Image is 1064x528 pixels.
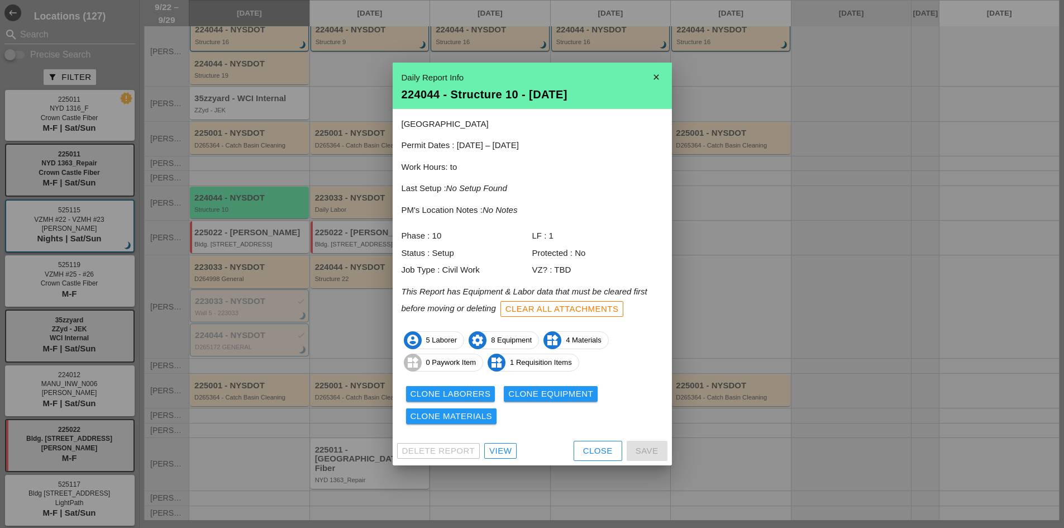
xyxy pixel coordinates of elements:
[402,89,663,100] div: 224044 - Structure 10 - [DATE]
[544,331,608,349] span: 4 Materials
[411,410,493,423] div: Clone Materials
[402,204,663,217] p: PM's Location Notes :
[532,230,663,242] div: LF : 1
[532,247,663,260] div: Protected : No
[411,388,491,401] div: Clone Laborers
[406,386,495,402] button: Clone Laborers
[446,183,507,193] i: No Setup Found
[402,247,532,260] div: Status : Setup
[402,161,663,174] p: Work Hours: to
[583,445,613,458] div: Close
[500,301,624,317] button: Clear All Attachments
[402,72,663,84] div: Daily Report Info
[484,443,517,459] a: View
[402,264,532,277] div: Job Type : Civil Work
[402,182,663,195] p: Last Setup :
[404,354,422,372] i: widgets
[505,303,619,316] div: Clear All Attachments
[402,230,532,242] div: Phase : 10
[402,118,663,131] p: [GEOGRAPHIC_DATA]
[532,264,663,277] div: VZ? : TBD
[489,445,512,458] div: View
[645,66,667,88] i: close
[543,331,561,349] i: widgets
[574,441,622,461] button: Close
[469,331,486,349] i: settings
[469,331,538,349] span: 8 Equipment
[404,331,464,349] span: 5 Laborer
[508,388,593,401] div: Clone Equipment
[504,386,598,402] button: Clone Equipment
[404,331,422,349] i: account_circle
[488,354,579,372] span: 1 Requisition Items
[404,354,483,372] span: 0 Paywork Item
[402,139,663,152] p: Permit Dates : [DATE] – [DATE]
[488,354,505,372] i: widgets
[406,408,497,424] button: Clone Materials
[483,205,518,215] i: No Notes
[402,287,647,313] i: This Report has Equipment & Labor data that must be cleared first before moving or deleting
